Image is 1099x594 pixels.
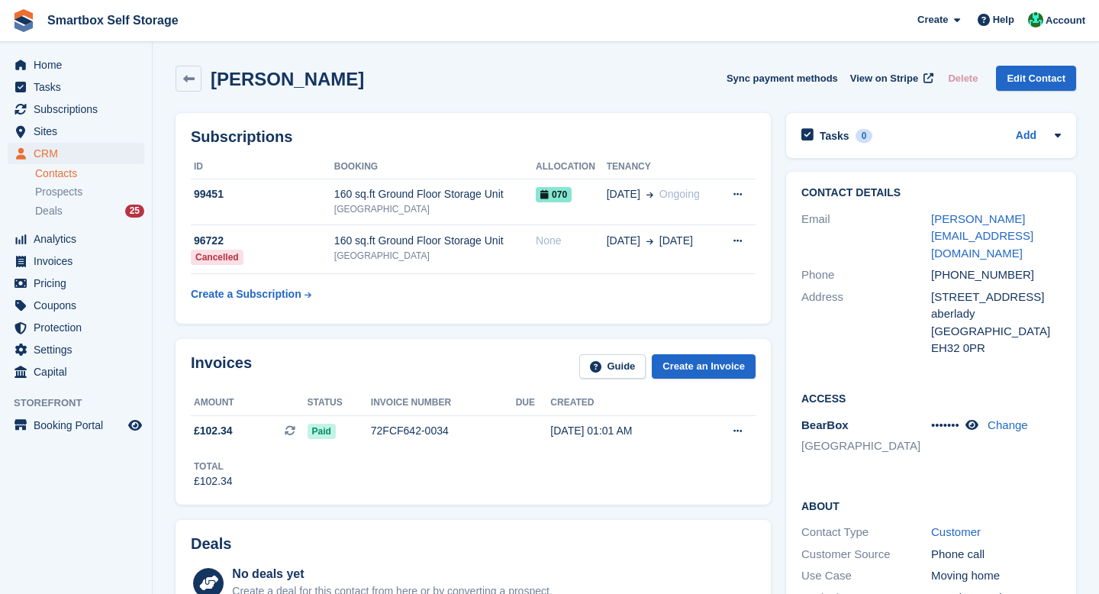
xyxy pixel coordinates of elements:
[801,289,931,357] div: Address
[801,437,931,455] li: [GEOGRAPHIC_DATA]
[579,354,646,379] a: Guide
[35,184,144,200] a: Prospects
[8,361,144,383] a: menu
[931,340,1061,357] div: EH32 0PR
[8,295,144,316] a: menu
[659,233,693,249] span: [DATE]
[996,66,1076,91] a: Edit Contact
[191,280,311,308] a: Create a Subscription
[34,273,125,294] span: Pricing
[34,228,125,250] span: Analytics
[801,266,931,284] div: Phone
[8,76,144,98] a: menu
[607,186,640,202] span: [DATE]
[334,233,536,249] div: 160 sq.ft Ground Floor Storage Unit
[8,121,144,142] a: menu
[34,143,125,164] span: CRM
[34,317,125,338] span: Protection
[607,233,640,249] span: [DATE]
[801,390,1061,405] h2: Access
[801,498,1061,513] h2: About
[334,186,536,202] div: 160 sq.ft Ground Floor Storage Unit
[844,66,936,91] a: View on Stripe
[34,98,125,120] span: Subscriptions
[536,233,607,249] div: None
[8,250,144,272] a: menu
[12,9,35,32] img: stora-icon-8386f47178a22dfd0bd8f6a31ec36ba5ce8667c1dd55bd0f319d3a0aa187defe.svg
[801,187,1061,199] h2: Contact Details
[993,12,1014,27] span: Help
[8,317,144,338] a: menu
[34,339,125,360] span: Settings
[191,354,252,379] h2: Invoices
[550,423,698,439] div: [DATE] 01:01 AM
[550,391,698,415] th: Created
[931,418,959,431] span: •••••••
[801,418,849,431] span: BearBox
[308,424,336,439] span: Paid
[34,54,125,76] span: Home
[1046,13,1085,28] span: Account
[516,391,551,415] th: Due
[194,460,233,473] div: Total
[931,323,1061,341] div: [GEOGRAPHIC_DATA]
[801,524,931,541] div: Contact Type
[191,391,308,415] th: Amount
[232,565,552,583] div: No deals yet
[8,54,144,76] a: menu
[191,535,231,553] h2: Deals
[191,233,334,249] div: 96722
[931,305,1061,323] div: aberlady
[607,155,717,179] th: Tenancy
[334,249,536,263] div: [GEOGRAPHIC_DATA]
[8,98,144,120] a: menu
[34,361,125,383] span: Capital
[942,66,984,91] button: Delete
[34,76,125,98] span: Tasks
[334,155,536,179] th: Booking
[35,185,82,199] span: Prospects
[34,295,125,316] span: Coupons
[35,166,144,181] a: Contacts
[8,143,144,164] a: menu
[536,187,572,202] span: 070
[931,212,1033,260] a: [PERSON_NAME][EMAIL_ADDRESS][DOMAIN_NAME]
[1016,128,1036,145] a: Add
[334,202,536,216] div: [GEOGRAPHIC_DATA]
[371,391,516,415] th: Invoice number
[931,289,1061,306] div: [STREET_ADDRESS]
[308,391,371,415] th: Status
[14,395,152,411] span: Storefront
[856,129,873,143] div: 0
[191,155,334,179] th: ID
[191,286,301,302] div: Create a Subscription
[8,339,144,360] a: menu
[194,473,233,489] div: £102.34
[652,354,756,379] a: Create an Invoice
[194,423,233,439] span: £102.34
[191,186,334,202] div: 99451
[8,273,144,294] a: menu
[917,12,948,27] span: Create
[211,69,364,89] h2: [PERSON_NAME]
[35,203,144,219] a: Deals 25
[931,266,1061,284] div: [PHONE_NUMBER]
[34,250,125,272] span: Invoices
[125,205,144,218] div: 25
[191,128,756,146] h2: Subscriptions
[41,8,185,33] a: Smartbox Self Storage
[34,121,125,142] span: Sites
[727,66,838,91] button: Sync payment methods
[536,155,607,179] th: Allocation
[1028,12,1043,27] img: Elinor Shepherd
[35,204,63,218] span: Deals
[8,415,144,436] a: menu
[371,423,516,439] div: 72FCF642-0034
[988,418,1028,431] a: Change
[850,71,918,86] span: View on Stripe
[820,129,849,143] h2: Tasks
[659,188,700,200] span: Ongoing
[801,546,931,563] div: Customer Source
[8,228,144,250] a: menu
[126,416,144,434] a: Preview store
